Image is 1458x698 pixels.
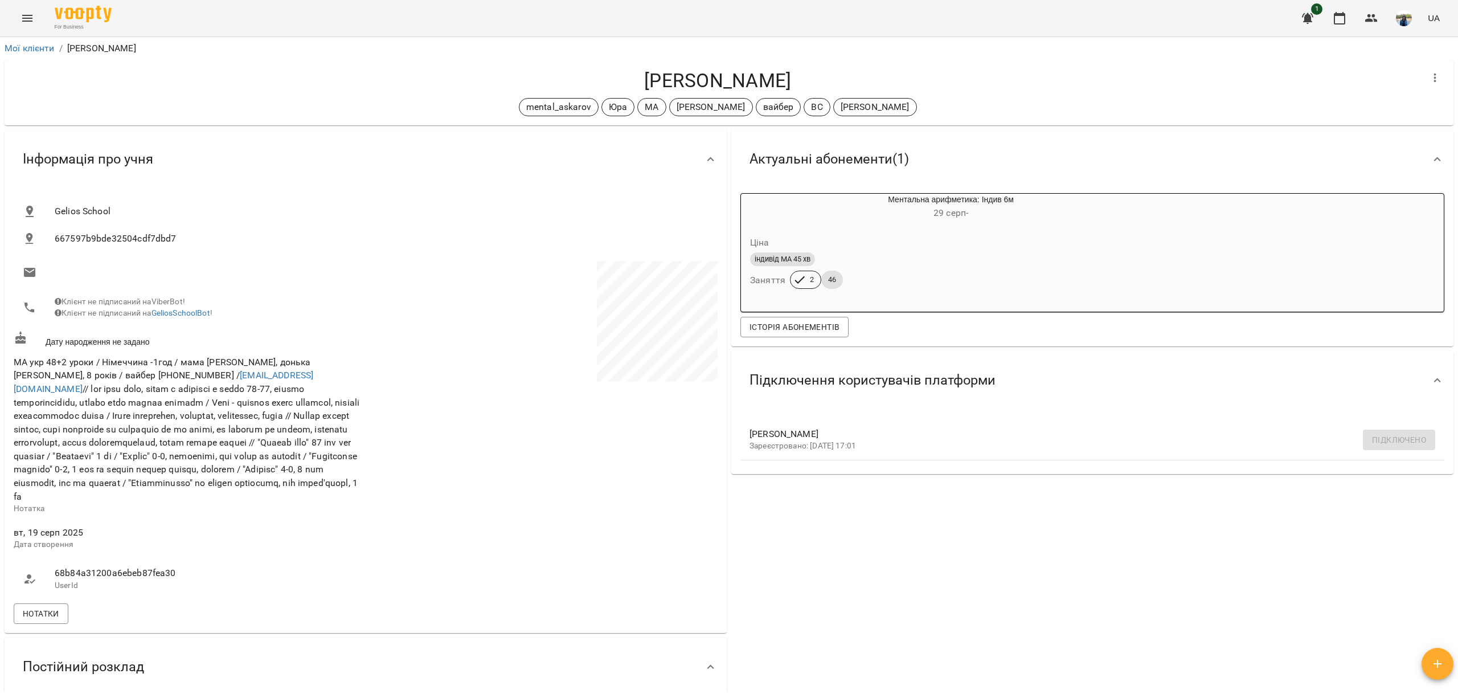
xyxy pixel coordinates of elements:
[750,440,1417,452] p: Зареєстровано: [DATE] 17:01
[67,42,136,55] p: [PERSON_NAME]
[741,194,796,221] div: Ментальна арифметика: Індив 6м
[841,100,910,114] p: [PERSON_NAME]
[5,43,55,54] a: Мої клієнти
[750,272,785,288] h6: Заняття
[645,100,658,114] p: МА
[821,275,843,285] span: 46
[1428,12,1440,24] span: UA
[750,372,996,389] span: Підключення користувачів платформи
[763,100,794,114] p: вайбер
[23,607,59,621] span: Нотатки
[55,205,708,218] span: Gelios School
[11,329,366,350] div: Дату народження не задано
[55,308,212,317] span: Клієнт не підписаний на !
[833,98,917,116] div: [PERSON_NAME]
[23,150,153,168] span: Інформація про учня
[933,207,968,218] span: 29 серп -
[750,254,815,264] span: індивід МА 45 хв
[151,308,210,317] a: GeliosSchoolBot
[14,5,41,32] button: Menu
[59,42,63,55] li: /
[750,235,769,251] h6: Ціна
[1311,3,1322,15] span: 1
[731,351,1453,410] div: Підключення користувачів платформи
[55,297,185,306] span: Клієнт не підписаний на ViberBot!
[750,150,909,168] span: Актуальні абонементи ( 1 )
[519,98,599,116] div: mental_askarov
[804,98,830,116] div: ВС
[601,98,634,116] div: Юра
[55,23,112,31] span: For Business
[731,130,1453,189] div: Актуальні абонементи(1)
[5,638,727,696] div: Постійний розклад
[637,98,666,116] div: МА
[756,98,801,116] div: вайбер
[526,100,591,114] p: mental_askarov
[14,539,363,550] p: Дата створення
[740,317,849,337] button: Історія абонементів
[5,42,1453,55] nav: breadcrumb
[741,194,1106,303] button: Ментальна арифметика: Індив 6м29 серп- Цінаіндивід МА 45 хвЗаняття246
[55,566,354,580] span: 68b84a31200a6ebeb87fea30
[14,503,363,515] p: Нотатка
[669,98,753,116] div: [PERSON_NAME]
[23,658,144,676] span: Постійний розклад
[803,275,821,285] span: 2
[750,427,1417,441] span: [PERSON_NAME]
[811,100,822,114] p: ВС
[5,130,727,189] div: Інформація про учня
[55,580,354,591] p: UserId
[1396,10,1412,26] img: 79bf113477beb734b35379532aeced2e.jpg
[796,194,1106,221] div: Ментальна арифметика: Індив 6м
[750,320,839,334] span: Історія абонементів
[677,100,746,114] p: [PERSON_NAME]
[14,357,359,502] span: МА укр 48+2 уроки / Німеччина -1год / мама [PERSON_NAME], донька [PERSON_NAME], 8 років / вайбер ...
[609,100,627,114] p: Юра
[1423,7,1444,28] button: UA
[14,603,68,624] button: Нотатки
[14,69,1422,92] h4: [PERSON_NAME]
[14,526,363,540] span: вт, 19 серп 2025
[55,232,708,246] span: 667597b9bde32504cdf7dbd7
[55,6,112,22] img: Voopty Logo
